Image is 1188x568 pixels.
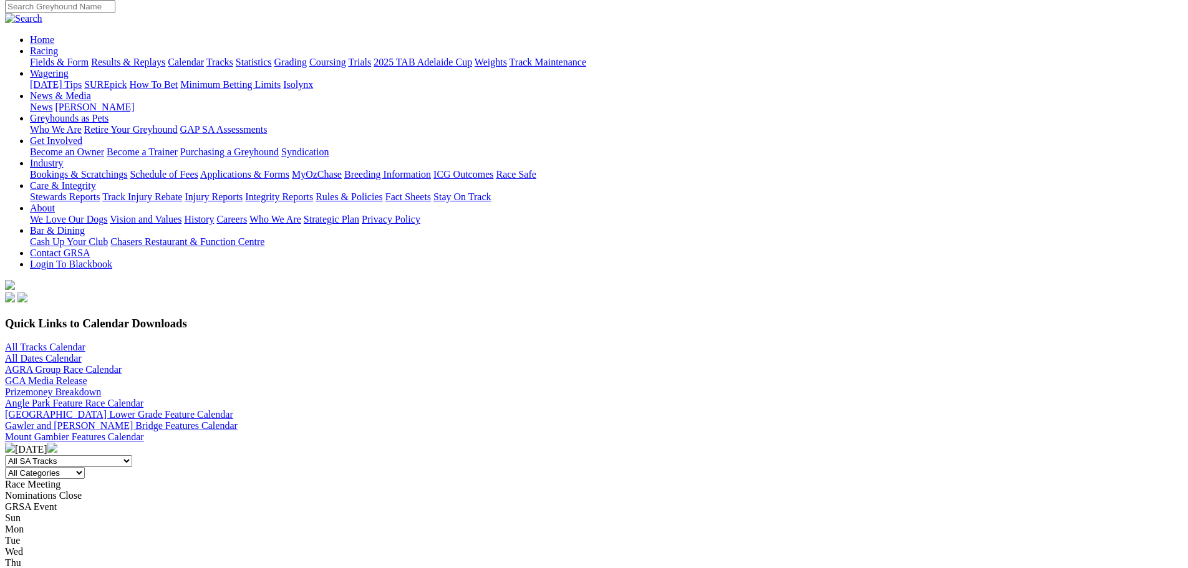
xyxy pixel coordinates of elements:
a: Results & Replays [91,57,165,67]
div: Bar & Dining [30,236,1183,248]
div: Care & Integrity [30,191,1183,203]
a: Get Involved [30,135,82,146]
div: Racing [30,57,1183,68]
a: Breeding Information [344,169,431,180]
a: 2025 TAB Adelaide Cup [374,57,472,67]
a: Statistics [236,57,272,67]
img: chevron-right-pager-white.svg [47,443,57,453]
div: [DATE] [5,443,1183,455]
h3: Quick Links to Calendar Downloads [5,317,1183,330]
a: Contact GRSA [30,248,90,258]
a: [DATE] Tips [30,79,82,90]
a: Stay On Track [433,191,491,202]
a: Home [30,34,54,45]
a: Strategic Plan [304,214,359,224]
a: Bookings & Scratchings [30,169,127,180]
a: Retire Your Greyhound [84,124,178,135]
a: News & Media [30,90,91,101]
a: News [30,102,52,112]
a: GCA Media Release [5,375,87,386]
a: Angle Park Feature Race Calendar [5,398,143,408]
div: Wagering [30,79,1183,90]
a: Calendar [168,57,204,67]
div: News & Media [30,102,1183,113]
a: Become a Trainer [107,147,178,157]
a: Fields & Form [30,57,89,67]
div: Industry [30,169,1183,180]
a: Isolynx [283,79,313,90]
a: Integrity Reports [245,191,313,202]
a: [PERSON_NAME] [55,102,134,112]
img: logo-grsa-white.png [5,280,15,290]
a: Racing [30,46,58,56]
a: Become an Owner [30,147,104,157]
a: All Tracks Calendar [5,342,85,352]
a: [GEOGRAPHIC_DATA] Lower Grade Feature Calendar [5,409,233,420]
a: Chasers Restaurant & Function Centre [110,236,264,247]
a: We Love Our Dogs [30,214,107,224]
a: Industry [30,158,63,168]
a: Track Injury Rebate [102,191,182,202]
a: Vision and Values [110,214,181,224]
a: Gawler and [PERSON_NAME] Bridge Features Calendar [5,420,238,431]
div: GRSA Event [5,501,1183,513]
a: Login To Blackbook [30,259,112,269]
a: Bar & Dining [30,225,85,236]
a: Stewards Reports [30,191,100,202]
a: Tracks [206,57,233,67]
a: Greyhounds as Pets [30,113,109,123]
a: AGRA Group Race Calendar [5,364,122,375]
a: Care & Integrity [30,180,96,191]
div: Mon [5,524,1183,535]
img: Search [5,13,42,24]
a: Mount Gambier Features Calendar [5,431,144,442]
a: MyOzChase [292,169,342,180]
img: chevron-left-pager-white.svg [5,443,15,453]
a: Race Safe [496,169,536,180]
a: GAP SA Assessments [180,124,268,135]
div: Get Involved [30,147,1183,158]
a: Privacy Policy [362,214,420,224]
a: Purchasing a Greyhound [180,147,279,157]
a: Who We Are [249,214,301,224]
div: About [30,214,1183,225]
a: Injury Reports [185,191,243,202]
a: Applications & Forms [200,169,289,180]
a: Rules & Policies [316,191,383,202]
div: Race Meeting [5,479,1183,490]
a: About [30,203,55,213]
a: Syndication [281,147,329,157]
img: facebook.svg [5,292,15,302]
a: Careers [216,214,247,224]
div: Tue [5,535,1183,546]
a: SUREpick [84,79,127,90]
div: Wed [5,546,1183,557]
a: Wagering [30,68,69,79]
a: History [184,214,214,224]
a: Track Maintenance [509,57,586,67]
div: Sun [5,513,1183,524]
a: Prizemoney Breakdown [5,387,101,397]
a: Fact Sheets [385,191,431,202]
a: How To Bet [130,79,178,90]
a: Weights [475,57,507,67]
a: Coursing [309,57,346,67]
a: Who We Are [30,124,82,135]
div: Nominations Close [5,490,1183,501]
a: Grading [274,57,307,67]
div: Greyhounds as Pets [30,124,1183,135]
a: Minimum Betting Limits [180,79,281,90]
a: Cash Up Your Club [30,236,108,247]
img: twitter.svg [17,292,27,302]
a: Trials [348,57,371,67]
a: All Dates Calendar [5,353,82,363]
a: ICG Outcomes [433,169,493,180]
a: Schedule of Fees [130,169,198,180]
